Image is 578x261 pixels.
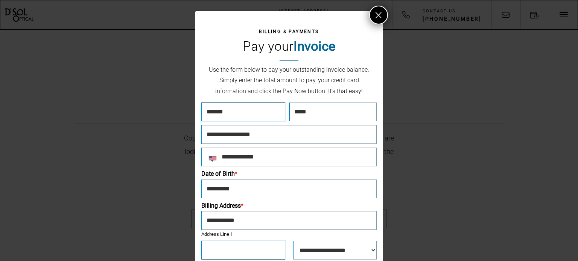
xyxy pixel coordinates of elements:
label: Address Line 1 [201,231,377,238]
label: Date of Birth [201,170,377,178]
h4: Billing & Payments [205,28,373,35]
label: Billing Address [201,202,377,210]
button: Selected country [202,152,224,167]
strong: Invoice [294,39,336,54]
input: Phone [201,148,377,166]
p: Use the form below to pay your outstanding invoice balance. Simply enter the total amount to pay,... [205,65,373,97]
h2: Pay your [205,37,373,61]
